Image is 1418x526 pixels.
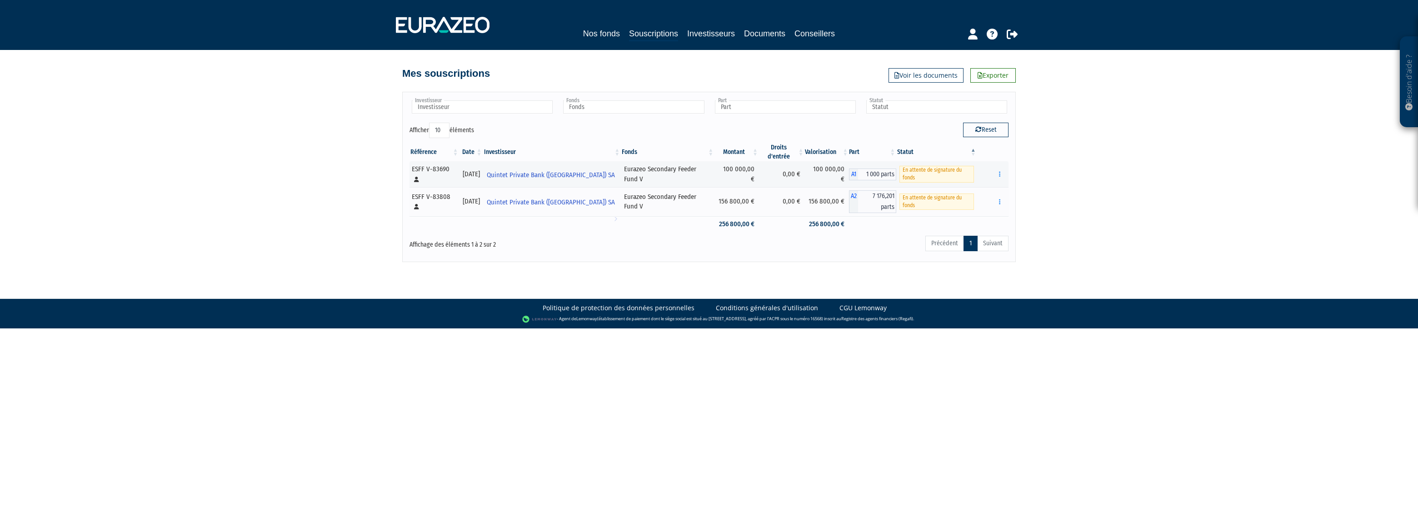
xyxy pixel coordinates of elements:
[414,204,419,209] i: [Français] Personne physique
[459,143,483,161] th: Date: activer pour trier la colonne par ordre croissant
[970,68,1016,83] a: Exporter
[716,303,818,313] a: Conditions générales d'utilisation
[483,165,621,184] a: Quintet Private Bank ([GEOGRAPHIC_DATA]) SA
[858,169,896,180] span: 1 000 parts
[412,164,456,184] div: ESFF V-83690
[409,143,459,161] th: Référence : activer pour trier la colonne par ordre croissant
[621,143,714,161] th: Fonds: activer pour trier la colonne par ordre croissant
[858,190,896,213] span: 7 176,201 parts
[409,123,474,138] label: Afficher éléments
[412,192,456,212] div: ESFF V-83808
[487,167,615,184] span: Quintet Private Bank ([GEOGRAPHIC_DATA]) SA
[839,303,887,313] a: CGU Lemonway
[714,143,759,161] th: Montant: activer pour trier la colonne par ordre croissant
[624,192,711,212] div: Eurazeo Secondary Feeder Fund V
[487,194,615,211] span: Quintet Private Bank ([GEOGRAPHIC_DATA]) SA
[714,216,759,232] td: 256 800,00 €
[805,216,849,232] td: 256 800,00 €
[963,123,1009,137] button: Reset
[409,235,651,249] div: Affichage des éléments 1 à 2 sur 2
[576,316,597,322] a: Lemonway
[849,190,896,213] div: A2 - Eurazeo Secondary Feeder Fund V
[759,161,805,187] td: 0,00 €
[483,143,621,161] th: Investisseur: activer pour trier la colonne par ordre croissant
[522,315,557,324] img: logo-lemonway.png
[463,169,480,179] div: [DATE]
[964,236,978,251] a: 1
[629,27,678,41] a: Souscriptions
[714,187,759,216] td: 156 800,00 €
[744,27,785,40] a: Documents
[896,143,977,161] th: Statut : activer pour trier la colonne par ordre d&eacute;croissant
[402,68,490,79] h4: Mes souscriptions
[841,316,913,322] a: Registre des agents financiers (Regafi)
[794,27,835,40] a: Conseillers
[396,17,489,33] img: 1732889491-logotype_eurazeo_blanc_rvb.png
[543,303,694,313] a: Politique de protection des données personnelles
[463,197,480,206] div: [DATE]
[889,68,964,83] a: Voir les documents
[583,27,620,40] a: Nos fonds
[899,166,974,182] span: En attente de signature du fonds
[1404,41,1414,123] p: Besoin d'aide ?
[849,143,896,161] th: Part: activer pour trier la colonne par ordre croissant
[483,193,621,211] a: Quintet Private Bank ([GEOGRAPHIC_DATA]) SA
[614,184,617,200] i: Voir l'investisseur
[805,161,849,187] td: 100 000,00 €
[9,315,1409,324] div: - Agent de (établissement de paiement dont le siège social est situé au [STREET_ADDRESS], agréé p...
[624,164,711,184] div: Eurazeo Secondary Feeder Fund V
[414,177,419,182] i: [Français] Personne physique
[687,27,735,40] a: Investisseurs
[714,161,759,187] td: 100 000,00 €
[429,123,449,138] select: Afficheréléments
[805,143,849,161] th: Valorisation: activer pour trier la colonne par ordre croissant
[849,169,896,180] div: A1 - Eurazeo Secondary Feeder Fund V
[849,169,858,180] span: A1
[759,187,805,216] td: 0,00 €
[614,211,617,228] i: Voir l'investisseur
[899,194,974,210] span: En attente de signature du fonds
[759,143,805,161] th: Droits d'entrée: activer pour trier la colonne par ordre croissant
[849,190,858,213] span: A2
[805,187,849,216] td: 156 800,00 €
